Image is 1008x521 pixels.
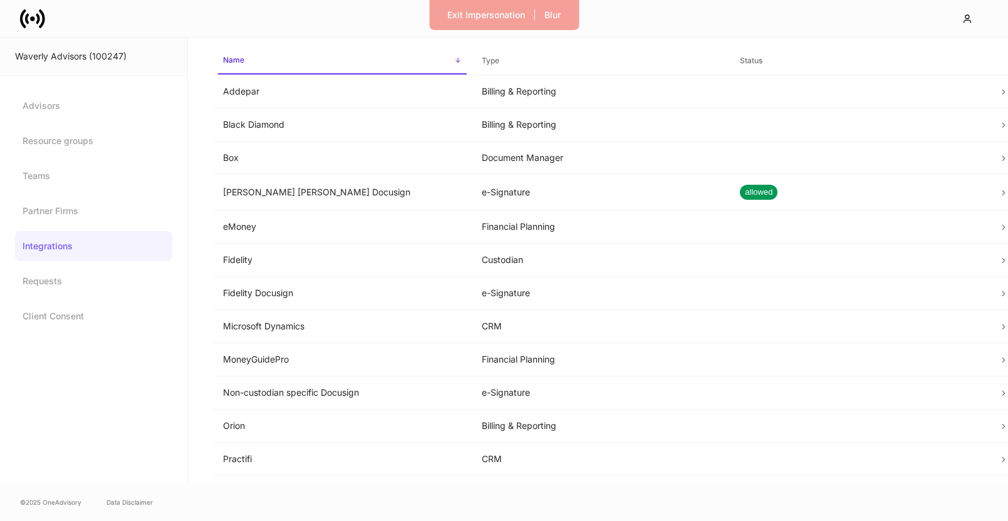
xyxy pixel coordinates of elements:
[213,376,472,410] td: Non-custodian specific Docusign
[15,231,172,261] a: Integrations
[472,277,730,310] td: e-Signature
[740,186,777,199] span: allowed
[213,310,472,343] td: Microsoft Dynamics
[20,497,81,507] span: © 2025 OneAdvisory
[472,244,730,277] td: Custodian
[740,54,762,66] h6: Status
[213,175,472,210] td: [PERSON_NAME] [PERSON_NAME] Docusign
[213,210,472,244] td: eMoney
[472,210,730,244] td: Financial Planning
[218,48,467,75] span: Name
[472,310,730,343] td: CRM
[223,54,244,66] h6: Name
[213,343,472,376] td: MoneyGuidePro
[213,476,472,509] td: Redtail
[15,126,172,156] a: Resource groups
[472,108,730,142] td: Billing & Reporting
[107,497,153,507] a: Data Disclaimer
[15,196,172,226] a: Partner Firms
[472,142,730,175] td: Document Manager
[15,50,172,63] div: Waverly Advisors (100247)
[213,142,472,175] td: Box
[472,75,730,108] td: Billing & Reporting
[213,277,472,310] td: Fidelity Docusign
[477,48,725,74] span: Type
[15,91,172,121] a: Advisors
[213,244,472,277] td: Fidelity
[536,5,569,25] button: Blur
[213,410,472,443] td: Orion
[213,443,472,476] td: Practifi
[213,75,472,108] td: Addepar
[472,175,730,210] td: e-Signature
[544,11,561,19] div: Blur
[447,11,525,19] div: Exit Impersonation
[735,48,984,74] span: Status
[472,476,730,509] td: CRM
[472,410,730,443] td: Billing & Reporting
[472,443,730,476] td: CRM
[472,343,730,376] td: Financial Planning
[482,54,499,66] h6: Type
[439,5,533,25] button: Exit Impersonation
[472,376,730,410] td: e-Signature
[15,161,172,191] a: Teams
[213,108,472,142] td: Black Diamond
[15,266,172,296] a: Requests
[15,301,172,331] a: Client Consent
